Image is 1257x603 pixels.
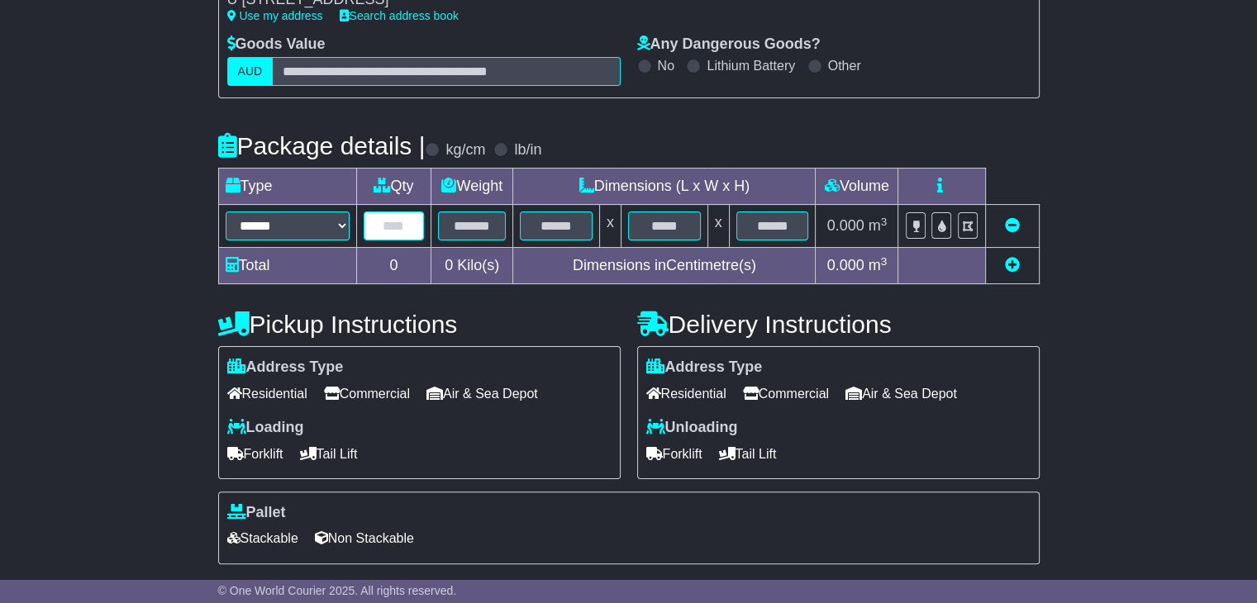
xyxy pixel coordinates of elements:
[227,57,274,86] label: AUD
[227,441,283,467] span: Forklift
[227,525,298,551] span: Stackable
[827,217,864,234] span: 0.000
[315,525,414,551] span: Non Stackable
[356,248,431,284] td: 0
[1005,217,1020,234] a: Remove this item
[646,381,726,406] span: Residential
[356,169,431,205] td: Qty
[869,217,888,234] span: m
[707,205,729,248] td: x
[445,257,453,273] span: 0
[719,441,777,467] span: Tail Lift
[300,441,358,467] span: Tail Lift
[513,248,816,284] td: Dimensions in Centimetre(s)
[227,504,286,522] label: Pallet
[881,255,888,268] sup: 3
[431,248,513,284] td: Kilo(s)
[227,419,304,437] label: Loading
[707,58,795,74] label: Lithium Battery
[845,381,957,406] span: Air & Sea Depot
[637,36,821,54] label: Any Dangerous Goods?
[869,257,888,273] span: m
[218,248,356,284] td: Total
[218,584,457,597] span: © One World Courier 2025. All rights reserved.
[431,169,513,205] td: Weight
[658,58,674,74] label: No
[881,216,888,228] sup: 3
[340,9,459,22] a: Search address book
[646,358,763,377] label: Address Type
[227,381,307,406] span: Residential
[426,381,538,406] span: Air & Sea Depot
[599,205,621,248] td: x
[227,358,344,377] label: Address Type
[218,169,356,205] td: Type
[646,419,738,437] label: Unloading
[227,36,326,54] label: Goods Value
[646,441,702,467] span: Forklift
[445,141,485,159] label: kg/cm
[513,169,816,205] td: Dimensions (L x W x H)
[218,311,621,338] h4: Pickup Instructions
[827,257,864,273] span: 0.000
[637,311,1040,338] h4: Delivery Instructions
[514,141,541,159] label: lb/in
[324,381,410,406] span: Commercial
[218,132,426,159] h4: Package details |
[816,169,898,205] td: Volume
[1005,257,1020,273] a: Add new item
[227,9,323,22] a: Use my address
[828,58,861,74] label: Other
[743,381,829,406] span: Commercial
